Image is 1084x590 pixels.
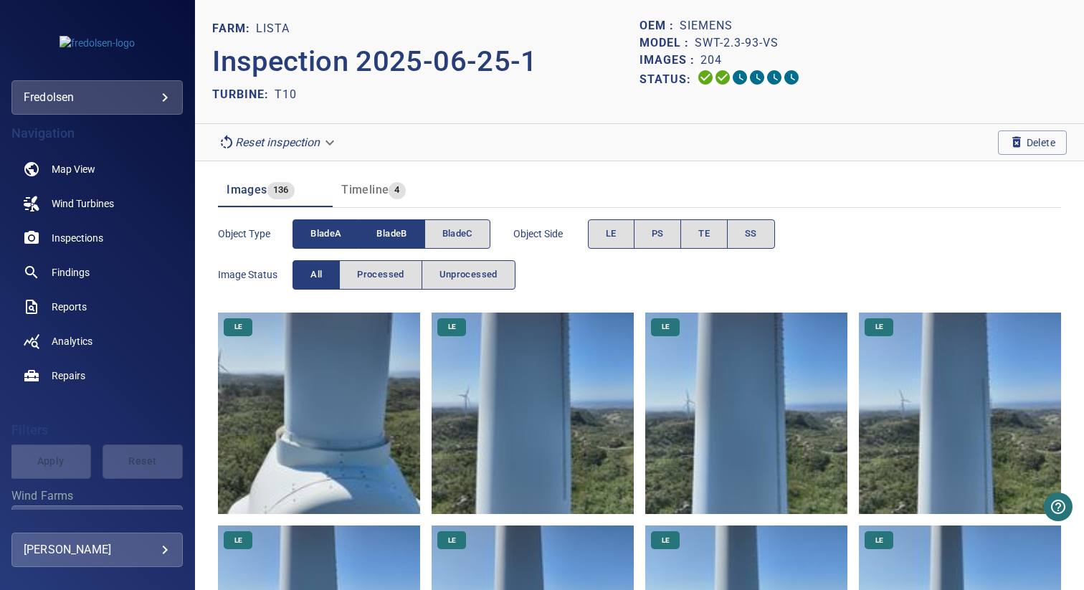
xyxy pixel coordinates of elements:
[588,219,634,249] button: LE
[513,227,588,241] span: Object Side
[226,536,251,546] span: LE
[52,196,114,211] span: Wind Turbines
[653,322,678,332] span: LE
[998,130,1067,155] button: Delete
[52,162,95,176] span: Map View
[11,152,183,186] a: map noActive
[766,69,783,86] svg: Matching 0%
[867,536,892,546] span: LE
[680,219,728,249] button: TE
[267,182,295,199] span: 136
[653,536,678,546] span: LE
[357,267,404,283] span: Processed
[640,17,680,34] p: OEM :
[439,536,465,546] span: LE
[640,52,700,69] p: Images :
[697,69,714,86] svg: Uploading 100%
[11,490,183,502] label: Wind Farms
[680,17,733,34] p: Siemens
[60,36,135,50] img: fredolsen-logo
[11,358,183,393] a: repairs noActive
[748,69,766,86] svg: ML Processing 0%
[227,183,267,196] span: Images
[11,290,183,324] a: reports noActive
[293,260,515,290] div: imageStatus
[293,219,490,249] div: objectType
[698,226,710,242] span: TE
[727,219,775,249] button: SS
[11,505,183,540] div: Wind Farms
[606,226,617,242] span: LE
[293,260,340,290] button: All
[714,69,731,86] svg: Data Formatted 100%
[695,34,779,52] p: SWT-2.3-93-VS
[11,324,183,358] a: analytics noActive
[1009,135,1055,151] span: Delete
[218,267,293,282] span: Image Status
[212,20,256,37] p: FARM:
[52,334,92,348] span: Analytics
[11,423,183,437] h4: Filters
[652,226,664,242] span: PS
[339,260,422,290] button: Processed
[310,226,341,242] span: bladeA
[235,135,320,149] em: Reset inspection
[11,80,183,115] div: fredolsen
[52,265,90,280] span: Findings
[783,69,800,86] svg: Classification 0%
[634,219,682,249] button: PS
[731,69,748,86] svg: Selecting 0%
[212,130,343,155] div: Reset inspection
[588,219,775,249] div: objectSide
[218,227,293,241] span: Object type
[52,231,103,245] span: Inspections
[442,226,472,242] span: bladeC
[867,322,892,332] span: LE
[11,126,183,141] h4: Navigation
[439,322,465,332] span: LE
[700,52,722,69] p: 204
[422,260,515,290] button: Unprocessed
[212,86,275,103] p: TURBINE:
[745,226,757,242] span: SS
[52,300,87,314] span: Reports
[376,226,406,242] span: bladeB
[212,40,640,83] p: Inspection 2025-06-25-1
[226,322,251,332] span: LE
[11,186,183,221] a: windturbines noActive
[359,219,424,249] button: bladeB
[439,267,498,283] span: Unprocessed
[52,368,85,383] span: Repairs
[293,219,359,249] button: bladeA
[341,183,389,196] span: Timeline
[24,538,171,561] div: [PERSON_NAME]
[640,69,697,90] p: Status:
[640,34,695,52] p: Model :
[11,221,183,255] a: inspections noActive
[11,255,183,290] a: findings noActive
[424,219,490,249] button: bladeC
[24,86,171,109] div: fredolsen
[389,182,405,199] span: 4
[310,267,322,283] span: All
[256,20,290,37] p: Lista
[275,86,297,103] p: T10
